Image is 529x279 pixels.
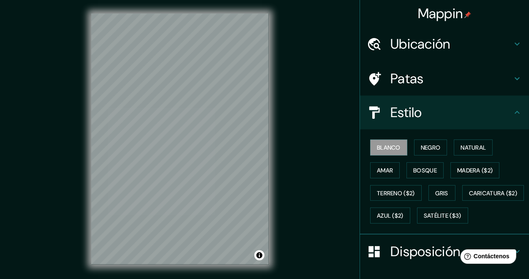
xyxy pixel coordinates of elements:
img: pin-icon.png [464,11,471,18]
font: Caricatura ($2) [469,189,518,197]
font: Bosque [413,167,437,174]
button: Activar o desactivar atribución [254,250,264,260]
button: Natural [454,139,493,156]
iframe: Lanzador de widgets de ayuda [454,246,520,270]
font: Negro [421,144,441,151]
font: Mappin [418,5,463,22]
font: Amar [377,167,393,174]
font: Azul ($2) [377,212,404,220]
div: Patas [360,62,529,96]
button: Satélite ($3) [417,208,468,224]
font: Satélite ($3) [424,212,461,220]
div: Ubicación [360,27,529,61]
div: Disposición [360,235,529,268]
button: Blanco [370,139,407,156]
font: Madera ($2) [457,167,493,174]
font: Terreno ($2) [377,189,415,197]
font: Ubicación [390,35,450,53]
button: Bosque [406,162,444,178]
button: Azul ($2) [370,208,410,224]
button: Amar [370,162,400,178]
button: Gris [428,185,455,201]
font: Disposición [390,243,460,260]
canvas: Mapa [91,14,269,265]
div: Estilo [360,96,529,129]
button: Madera ($2) [450,162,499,178]
button: Terreno ($2) [370,185,422,201]
font: Gris [436,189,448,197]
font: Blanco [377,144,401,151]
font: Estilo [390,104,422,121]
button: Caricatura ($2) [462,185,524,201]
font: Natural [461,144,486,151]
font: Patas [390,70,424,88]
button: Negro [414,139,447,156]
